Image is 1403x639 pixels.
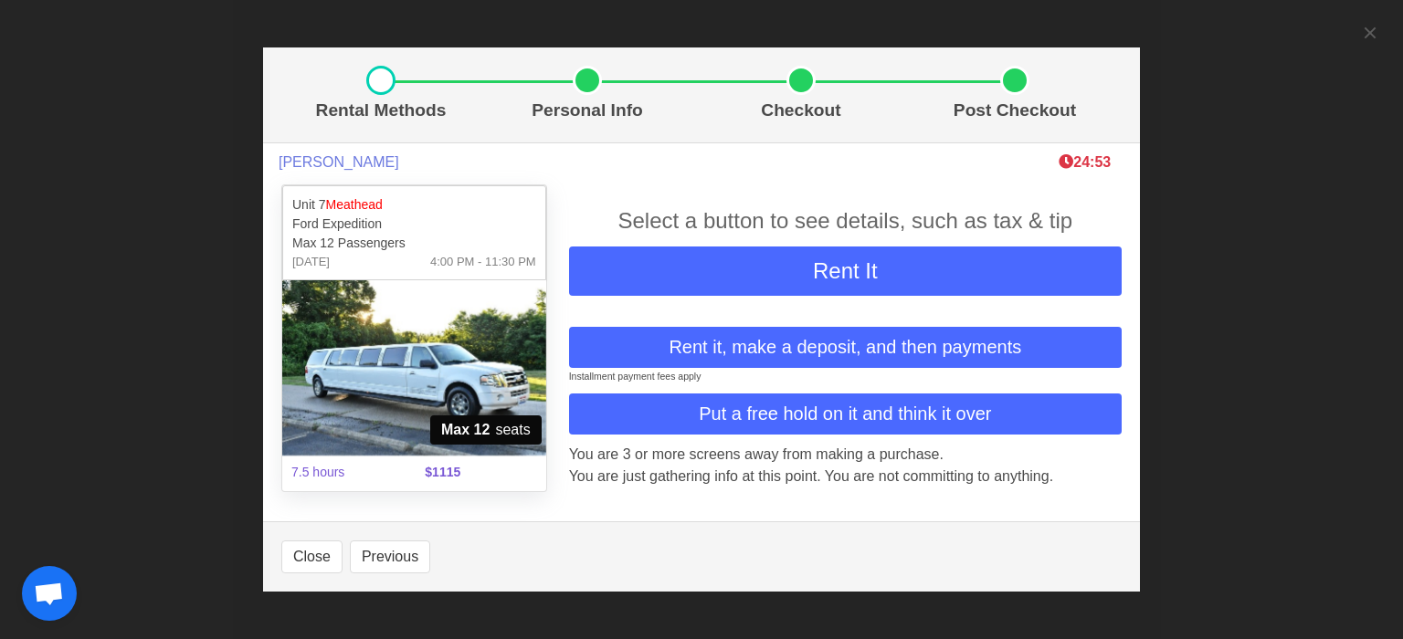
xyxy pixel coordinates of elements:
[430,415,542,445] span: seats
[569,444,1122,466] p: You are 3 or more screens away from making a purchase.
[699,400,991,427] span: Put a free hold on it and think it over
[569,466,1122,487] p: You are just gathering info at this point. You are not committing to anything.
[280,452,414,493] span: 7.5 hours
[430,253,536,271] span: 4:00 PM - 11:30 PM
[569,246,1122,296] button: Rent It
[701,98,901,124] p: Checkout
[326,197,383,212] span: Meathead
[569,371,701,382] small: Installment payment fees apply
[569,393,1122,435] button: Put a free hold on it and think it over
[292,253,330,271] span: [DATE]
[289,98,473,124] p: Rental Methods
[292,195,536,215] p: Unit 7
[569,327,1122,368] button: Rent it, make a deposit, and then payments
[292,215,536,234] p: Ford Expedition
[915,98,1114,124] p: Post Checkout
[1059,154,1111,170] b: 24:53
[669,333,1021,361] span: Rent it, make a deposit, and then payments
[292,234,536,253] p: Max 12 Passengers
[569,204,1122,237] div: Select a button to see details, such as tax & tip
[22,566,77,621] div: Open chat
[350,540,430,573] button: Previous
[441,419,490,441] strong: Max 12
[488,98,687,124] p: Personal Info
[281,540,343,573] button: Close
[282,280,546,456] img: 07%2001.jpg
[813,258,878,283] span: Rent It
[279,153,399,171] span: [PERSON_NAME]
[1059,154,1111,170] span: The clock is ticking ⁠— this timer shows how long we'll hold this limo during checkout. If time r...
